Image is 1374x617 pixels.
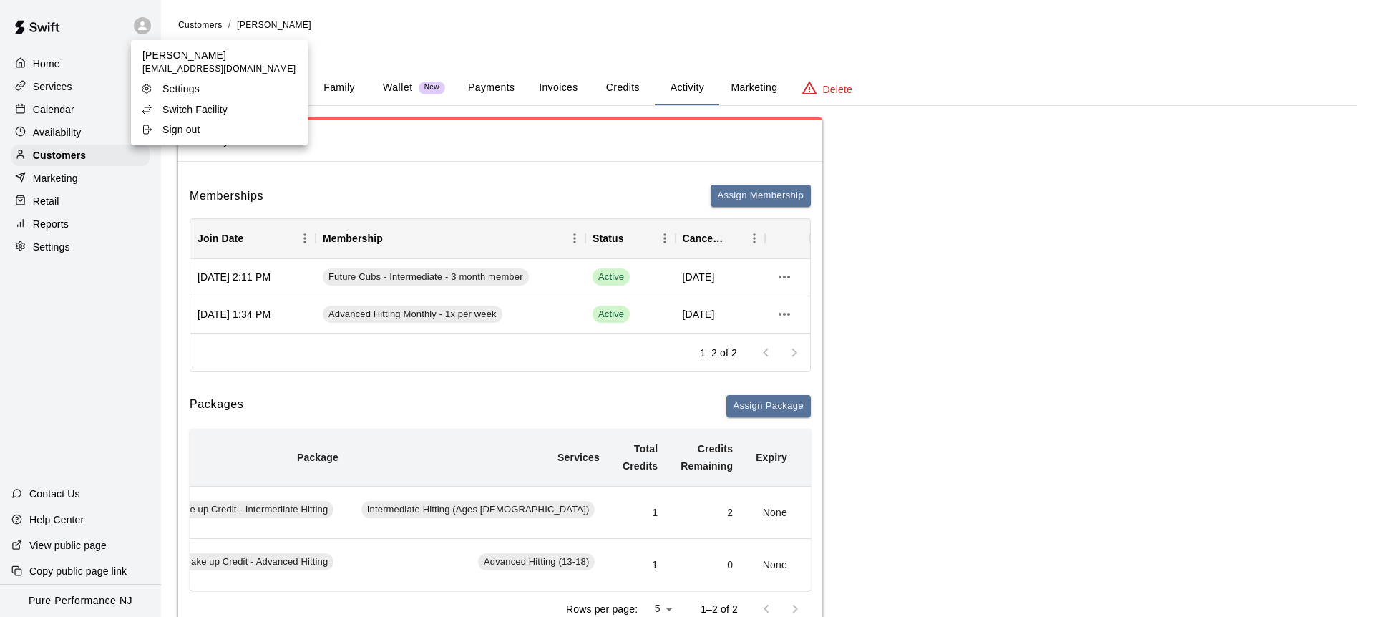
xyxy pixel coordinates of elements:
[162,102,228,117] p: Switch Facility
[142,48,296,62] p: [PERSON_NAME]
[131,99,308,120] a: Switch Facility
[142,62,296,77] span: [EMAIL_ADDRESS][DOMAIN_NAME]
[162,82,200,96] p: Settings
[131,79,308,99] a: Settings
[162,122,200,137] p: Sign out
